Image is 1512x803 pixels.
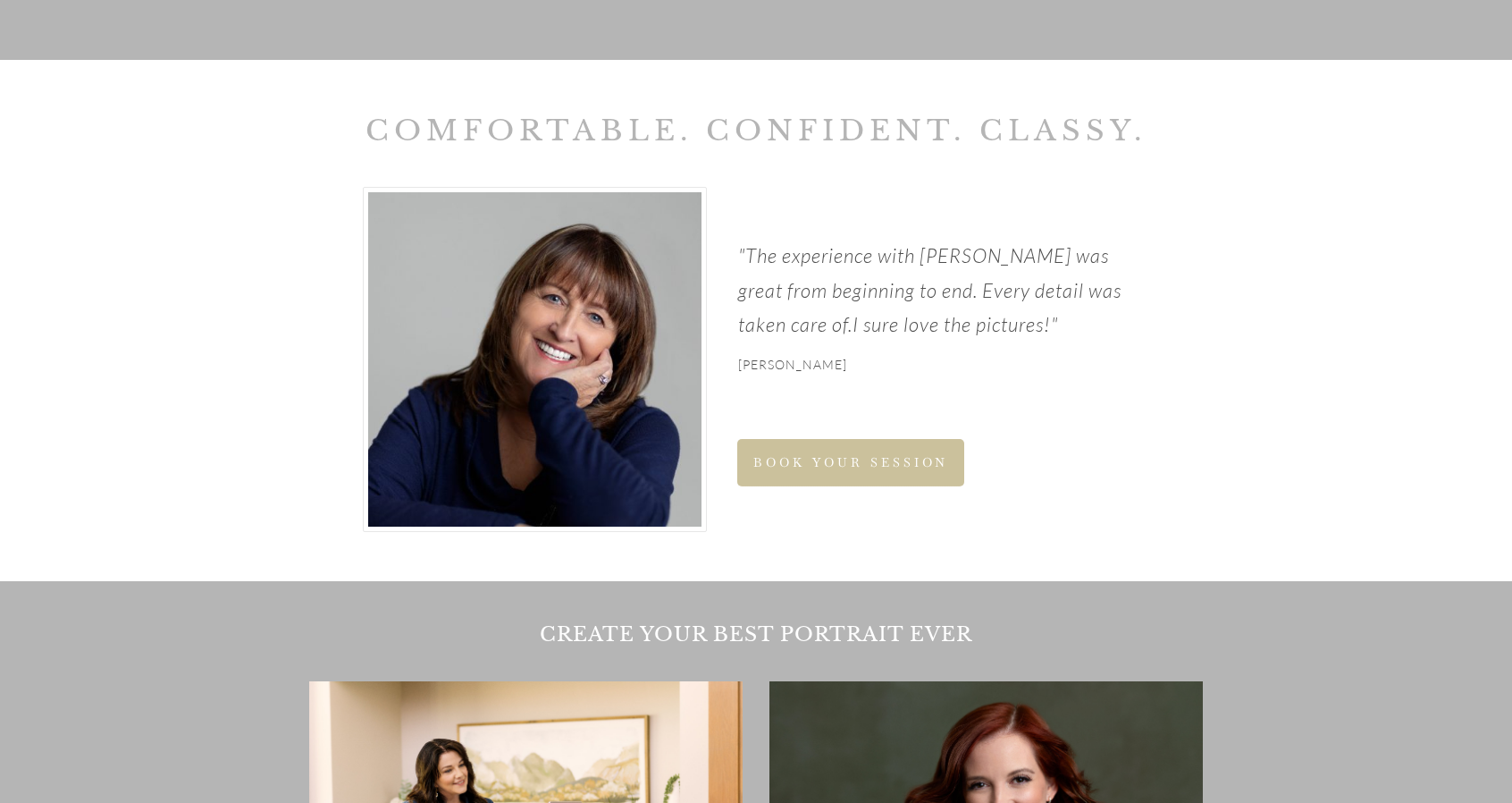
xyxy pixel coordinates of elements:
a: BOOK YOUR SESSION [737,439,964,486]
em: The experience with [PERSON_NAME] was great from beginning to end. Every detail was taken care of. [738,243,1121,336]
span: " [1051,312,1058,336]
img: RJP64107_result [296,192,796,526]
span: " [738,243,745,267]
p: Create your best portrait ever [37,618,1475,672]
em: I sure love the pictures! [853,312,1051,336]
h3: Comfortable. Confident. Classy. [309,100,1203,171]
span: BOOK YOUR SESSION [753,455,948,470]
p: [PERSON_NAME] [738,354,1155,388]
